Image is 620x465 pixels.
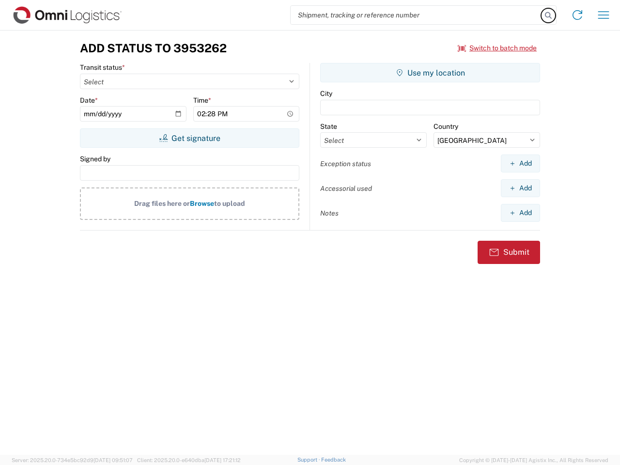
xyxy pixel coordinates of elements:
[459,456,608,465] span: Copyright © [DATE]-[DATE] Agistix Inc., All Rights Reserved
[320,184,372,193] label: Accessorial used
[458,40,537,56] button: Switch to batch mode
[80,63,125,72] label: Transit status
[137,457,241,463] span: Client: 2025.20.0-e640dba
[434,122,458,131] label: Country
[134,200,190,207] span: Drag files here or
[193,96,211,105] label: Time
[80,96,98,105] label: Date
[320,63,540,82] button: Use my location
[501,204,540,222] button: Add
[320,159,371,168] label: Exception status
[501,179,540,197] button: Add
[80,128,299,148] button: Get signature
[320,89,332,98] label: City
[478,241,540,264] button: Submit
[297,457,322,463] a: Support
[214,200,245,207] span: to upload
[320,209,339,217] label: Notes
[501,155,540,172] button: Add
[190,200,214,207] span: Browse
[80,155,110,163] label: Signed by
[320,122,337,131] label: State
[80,41,227,55] h3: Add Status to 3953262
[291,6,542,24] input: Shipment, tracking or reference number
[93,457,133,463] span: [DATE] 09:51:07
[12,457,133,463] span: Server: 2025.20.0-734e5bc92d9
[321,457,346,463] a: Feedback
[204,457,241,463] span: [DATE] 17:21:12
